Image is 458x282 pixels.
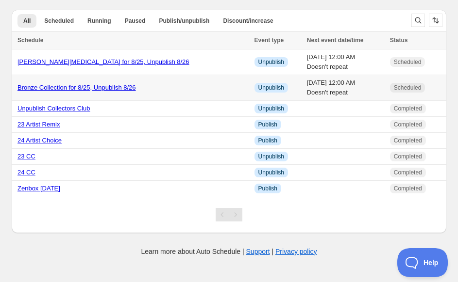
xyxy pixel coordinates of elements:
a: 24 Artist Choice [17,137,62,144]
button: Search and filter results [411,14,425,27]
span: Completed [394,153,422,160]
span: Event type [254,37,284,44]
a: [PERSON_NAME][MEDICAL_DATA] for 8/25, Unpublish 8/26 [17,58,189,65]
span: Publish [258,185,277,192]
a: Zenbox [DATE] [17,185,60,192]
button: Sort the results [429,14,442,27]
span: Publish [258,137,277,144]
a: 23 Artist Remix [17,121,60,128]
a: 24 CC [17,169,35,176]
span: Unpublish [258,84,284,92]
span: Unpublish [258,169,284,176]
span: Completed [394,105,422,112]
td: [DATE] 12:00 AM Doesn't repeat [304,49,387,75]
span: Unpublish [258,153,284,160]
span: Unpublish [258,58,284,66]
span: Publish/unpublish [159,17,209,25]
span: Completed [394,169,422,176]
a: Bronze Collection for 8/25, Unpublish 8/26 [17,84,136,91]
td: [DATE] 12:00 AM Doesn't repeat [304,75,387,101]
span: Unpublish [258,105,284,112]
iframe: Toggle Customer Support [397,248,448,277]
span: Completed [394,137,422,144]
span: Next event date/time [307,37,364,44]
span: Discount/increase [223,17,273,25]
span: Scheduled [394,58,422,66]
a: Privacy policy [275,248,317,255]
span: Status [390,37,408,44]
a: Unpublish Collectors Club [17,105,90,112]
nav: Pagination [216,208,242,221]
span: Publish [258,121,277,128]
span: Scheduled [394,84,422,92]
a: Support [246,248,270,255]
span: Scheduled [44,17,74,25]
p: Learn more about Auto Schedule | | [141,247,317,256]
span: All [23,17,31,25]
span: Schedule [17,37,43,44]
span: Paused [125,17,146,25]
span: Completed [394,121,422,128]
span: Completed [394,185,422,192]
span: Running [87,17,111,25]
a: 23 CC [17,153,35,160]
